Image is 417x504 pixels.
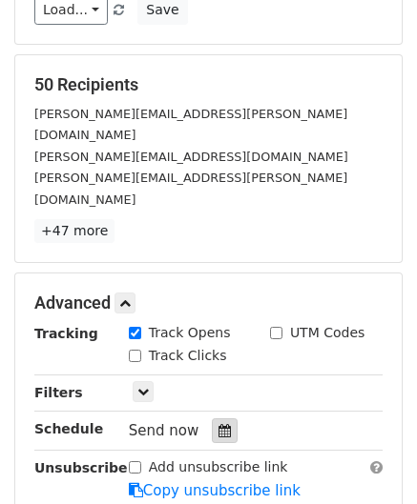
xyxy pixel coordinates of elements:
[34,421,103,436] strong: Schedule
[34,219,115,243] a: +47 more
[34,150,348,164] small: [PERSON_NAME][EMAIL_ADDRESS][DOMAIN_NAME]
[34,385,83,400] strong: Filters
[34,460,128,475] strong: Unsubscribe
[149,323,231,343] label: Track Opens
[34,326,98,341] strong: Tracking
[34,107,347,143] small: [PERSON_NAME][EMAIL_ADDRESS][PERSON_NAME][DOMAIN_NAME]
[34,74,383,95] h5: 50 Recipients
[34,292,383,313] h5: Advanced
[149,457,288,477] label: Add unsubscribe link
[290,323,365,343] label: UTM Codes
[149,346,227,366] label: Track Clicks
[34,171,347,207] small: [PERSON_NAME][EMAIL_ADDRESS][PERSON_NAME][DOMAIN_NAME]
[129,422,199,439] span: Send now
[322,413,417,504] iframe: Chat Widget
[129,482,301,499] a: Copy unsubscribe link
